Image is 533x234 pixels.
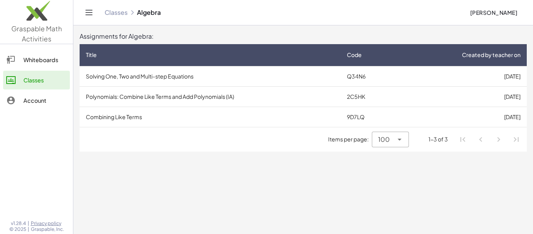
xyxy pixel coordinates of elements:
[86,51,97,59] span: Title
[105,9,128,16] a: Classes
[347,51,362,59] span: Code
[23,75,67,85] div: Classes
[398,107,527,127] td: [DATE]
[462,51,521,59] span: Created by teacher on
[83,6,95,19] button: Toggle navigation
[80,86,341,107] td: Polynomials: Combine Like Terms and Add Polynomials (IA)
[11,24,62,43] span: Graspable Math Activities
[31,220,64,227] a: Privacy policy
[3,71,70,89] a: Classes
[428,135,448,143] div: 1-3 of 3
[80,66,341,86] td: Solving One, Two and Multi-step Equations
[80,107,341,127] td: Combining Like Terms
[341,66,398,86] td: Q34N6
[28,226,29,232] span: |
[454,130,525,148] nav: Pagination Navigation
[28,220,29,227] span: |
[341,107,398,127] td: 9D7LQ
[378,135,390,144] span: 100
[9,226,26,232] span: © 2025
[80,32,527,41] div: Assignments for Algebra:
[464,5,524,20] button: [PERSON_NAME]
[11,220,26,227] span: v1.28.4
[3,91,70,110] a: Account
[23,96,67,105] div: Account
[23,55,67,64] div: Whiteboards
[398,86,527,107] td: [DATE]
[31,226,64,232] span: Graspable, Inc.
[3,50,70,69] a: Whiteboards
[328,135,372,143] span: Items per page:
[398,66,527,86] td: [DATE]
[341,86,398,107] td: 2C5HK
[470,9,517,16] span: [PERSON_NAME]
